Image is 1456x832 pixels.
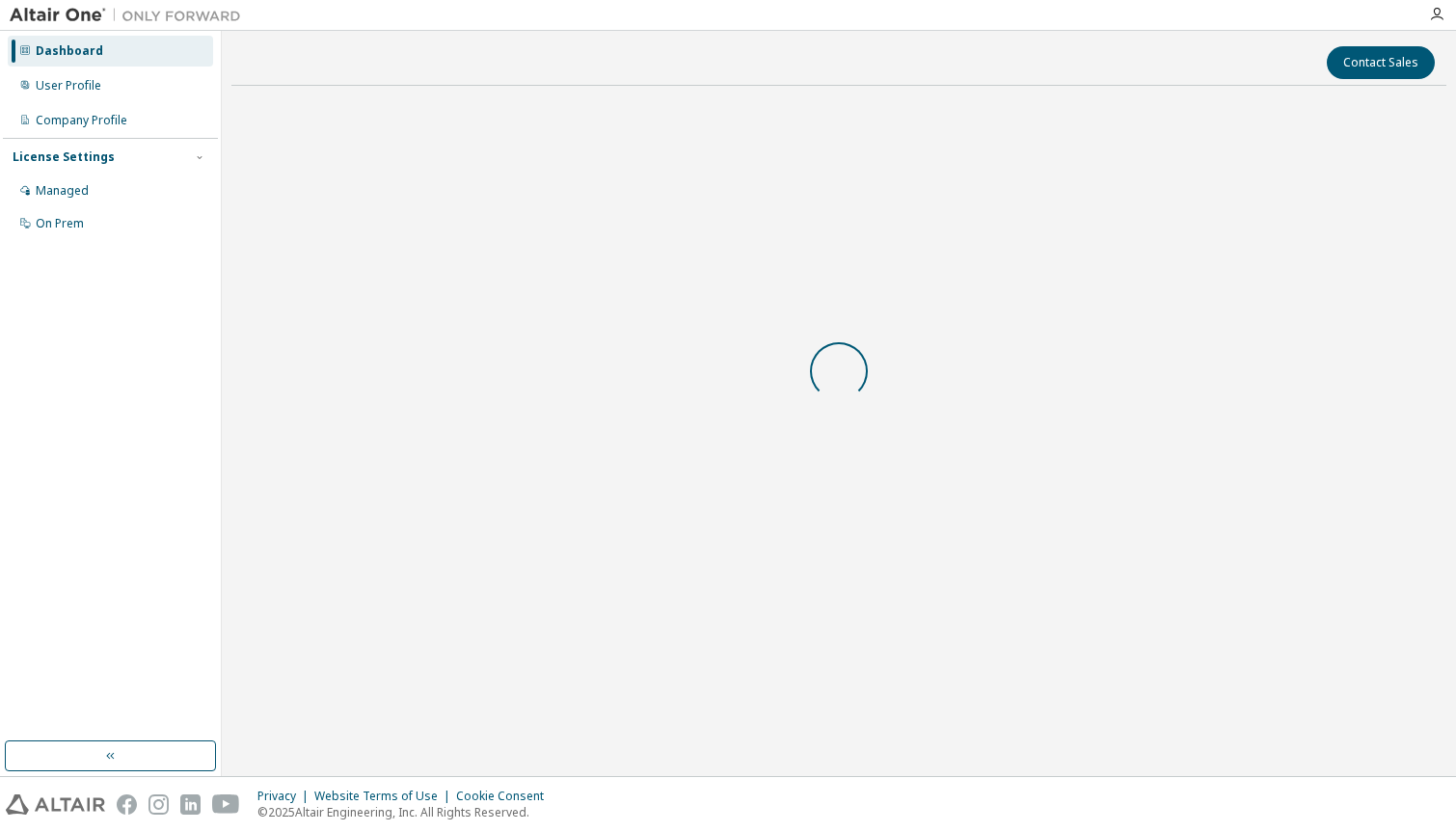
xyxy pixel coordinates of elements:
p: © 2025 Altair Engineering, Inc. All Rights Reserved. [257,804,555,820]
img: linkedin.svg [180,794,201,815]
div: Managed [36,183,89,199]
button: Contact Sales [1327,46,1435,79]
div: User Profile [36,78,101,94]
div: Privacy [257,789,314,804]
div: Cookie Consent [456,789,555,804]
img: facebook.svg [117,794,137,815]
div: Company Profile [36,113,127,128]
img: youtube.svg [212,794,240,815]
div: Website Terms of Use [314,789,456,804]
img: altair_logo.svg [6,794,105,815]
img: instagram.svg [148,794,169,815]
img: Altair One [10,6,251,25]
div: Dashboard [36,43,103,59]
div: On Prem [36,216,84,231]
div: License Settings [13,149,115,165]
